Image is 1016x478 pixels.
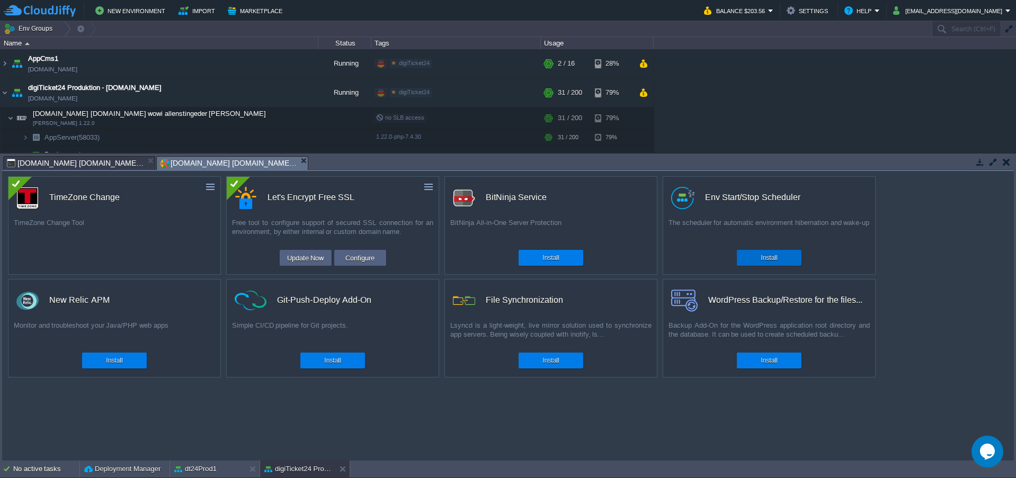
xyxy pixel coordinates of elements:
[399,89,430,95] span: digiTicket24
[486,186,547,209] div: BitNinja Service
[558,107,582,129] div: 31 / 200
[235,291,266,310] img: ci-cd-icon.png
[558,49,575,78] div: 2 / 16
[277,289,371,311] div: Git-Push-Deploy Add-On
[29,146,43,163] img: AMDAwAAAACH5BAEAAAAALAAAAAABAAEAAAICRAEAOw==
[542,355,559,366] button: Install
[268,186,354,209] div: Let's Encrypt Free SSL
[106,355,122,366] button: Install
[227,218,439,245] div: Free tool to configure support of secured SSL connection for an environment, by either internal o...
[16,290,39,312] img: newrelic_70x70.png
[595,129,629,146] div: 79%
[541,37,653,49] div: Usage
[7,157,145,169] span: [DOMAIN_NAME] [DOMAIN_NAME] wowi allenstingeder [PERSON_NAME] : Web SSH
[1,37,318,49] div: Name
[787,4,831,17] button: Settings
[174,464,217,474] button: dt24Prod1
[43,133,101,142] span: AppServer
[4,4,76,17] img: CloudJiffy
[318,49,371,78] div: Running
[486,289,563,311] div: File Synchronization
[558,78,582,107] div: 31 / 200
[160,157,298,170] span: [DOMAIN_NAME] [DOMAIN_NAME] wowi allenstingeder [PERSON_NAME] : Add-Ons
[595,107,629,129] div: 79%
[1,78,9,107] img: AMDAwAAAACH5BAEAAAAALAAAAAABAAEAAAICRAEAOw==
[28,64,77,75] a: [DOMAIN_NAME]
[708,289,863,311] div: WordPress Backup/Restore for the filesystem and the databases
[704,4,768,17] button: Balance $203.56
[761,355,777,366] button: Install
[33,120,95,127] span: [PERSON_NAME] 1.22.0
[705,186,800,209] div: Env Start/Stop Scheduler
[8,218,220,245] div: TimeZone Change Tool
[14,107,29,129] img: AMDAwAAAACH5BAEAAAAALAAAAAABAAEAAAICRAEAOw==
[284,251,327,264] button: Update Now
[264,464,331,474] button: digiTicket24 Produktion - [DOMAIN_NAME]
[49,186,120,209] div: TimeZone Change
[445,321,657,347] div: Lsyncd is a light-weight, live mirror solution used to synchronize app servers. Being wisely coup...
[671,290,698,312] img: backup-logo.svg
[1,49,9,78] img: AMDAwAAAACH5BAEAAAAALAAAAAABAAEAAAICRAEAOw==
[10,49,24,78] img: AMDAwAAAACH5BAEAAAAALAAAAAABAAEAAAICRAEAOw==
[25,42,30,45] img: AMDAwAAAACH5BAEAAAAALAAAAAABAAEAAAICRAEAOw==
[595,49,629,78] div: 28%
[95,4,168,17] button: New Environment
[7,107,14,129] img: AMDAwAAAACH5BAEAAAAALAAAAAABAAEAAAICRAEAOw==
[844,4,875,17] button: Help
[445,218,657,245] div: BitNinja All-in-One Server Protection
[324,355,341,366] button: Install
[28,53,58,64] a: AppCms1
[29,129,43,146] img: AMDAwAAAACH5BAEAAAAALAAAAAABAAEAAAICRAEAOw==
[342,251,378,264] button: Configure
[227,321,439,347] div: Simple CI/CD pipeline for Git projects.
[542,252,559,263] button: Install
[4,21,56,36] button: Env Groups
[761,252,777,263] button: Install
[376,133,421,140] span: 1.22.0-php-7.4.30
[84,464,161,474] button: Deployment Manager
[32,109,268,118] span: [DOMAIN_NAME] [DOMAIN_NAME] wowi allenstingeder [PERSON_NAME]
[22,146,29,163] img: AMDAwAAAACH5BAEAAAAALAAAAAABAAEAAAICRAEAOw==
[972,436,1005,467] iframe: chat widget
[663,218,875,245] div: The scheduler for automatic environment hibernation and wake-up
[10,78,24,107] img: AMDAwAAAACH5BAEAAAAALAAAAAABAAEAAAICRAEAOw==
[671,187,694,209] img: logo.png
[77,133,100,141] span: (58033)
[453,187,475,209] img: logo.png
[228,4,286,17] button: Marketplace
[28,93,77,104] a: [DOMAIN_NAME]
[372,37,540,49] div: Tags
[13,461,79,477] div: No active tasks
[179,4,218,17] button: Import
[595,78,629,107] div: 79%
[453,290,475,312] img: icon.png
[318,78,371,107] div: Running
[399,60,430,66] span: digiTicket24
[28,83,162,93] a: digiTicket24 Produktion - [DOMAIN_NAME]
[22,129,29,146] img: AMDAwAAAACH5BAEAAAAALAAAAAABAAEAAAICRAEAOw==
[8,321,220,347] div: Monitor and troubleshoot your Java/PHP web apps
[558,129,578,146] div: 31 / 200
[43,133,101,142] a: AppServer(58033)
[43,150,86,159] a: Deployments
[32,110,268,118] a: [DOMAIN_NAME] [DOMAIN_NAME] wowi allenstingeder [PERSON_NAME][PERSON_NAME] 1.22.0
[319,37,371,49] div: Status
[663,321,875,347] div: Backup Add-On for the WordPress application root directory and the database. It can be used to cr...
[376,114,424,121] span: no SLB access
[49,289,110,311] div: New Relic APM
[893,4,1005,17] button: [EMAIL_ADDRESS][DOMAIN_NAME]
